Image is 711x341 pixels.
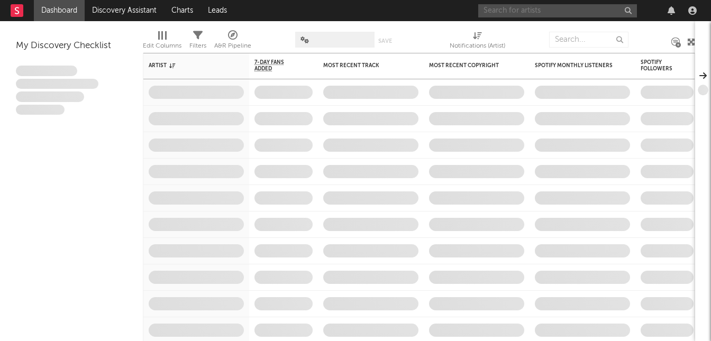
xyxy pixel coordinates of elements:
span: Praesent ac interdum [16,91,84,102]
button: Save [378,38,392,44]
div: My Discovery Checklist [16,40,127,52]
div: Filters [189,40,206,52]
div: Spotify Followers [641,59,678,72]
div: Artist [149,62,228,69]
div: Spotify Monthly Listeners [535,62,614,69]
div: Edit Columns [143,26,181,57]
span: Integer aliquet in purus et [16,79,98,89]
span: 7-Day Fans Added [254,59,297,72]
input: Search... [549,32,628,48]
div: Filters [189,26,206,57]
div: A&R Pipeline [214,40,251,52]
div: Most Recent Track [323,62,403,69]
div: Edit Columns [143,40,181,52]
input: Search for artists [478,4,637,17]
div: A&R Pipeline [214,26,251,57]
div: Most Recent Copyright [429,62,508,69]
span: Aliquam viverra [16,105,65,115]
div: Notifications (Artist) [450,26,505,57]
span: Lorem ipsum dolor [16,66,77,76]
div: Notifications (Artist) [450,40,505,52]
